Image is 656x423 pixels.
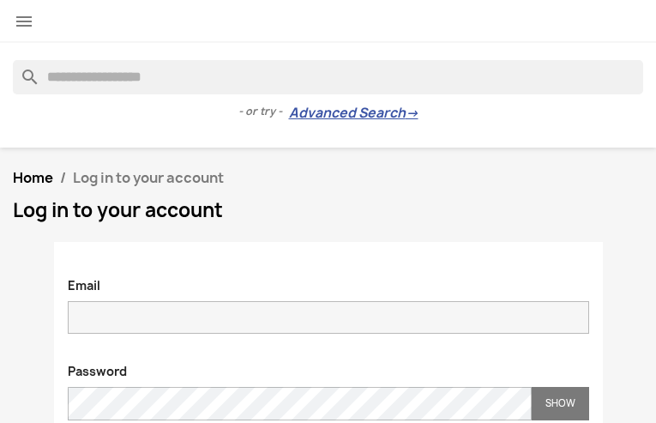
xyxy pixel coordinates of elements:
[55,269,113,294] label: Email
[406,105,418,122] span: →
[68,387,532,420] input: Password input
[13,200,643,221] h1: Log in to your account
[532,387,589,420] button: Show
[289,105,418,122] a: Advanced Search→
[14,11,34,32] i: 
[55,354,140,380] label: Password
[238,103,289,120] span: - or try -
[13,60,643,94] input: Search
[13,168,53,187] a: Home
[73,168,224,187] span: Log in to your account
[13,60,33,81] i: search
